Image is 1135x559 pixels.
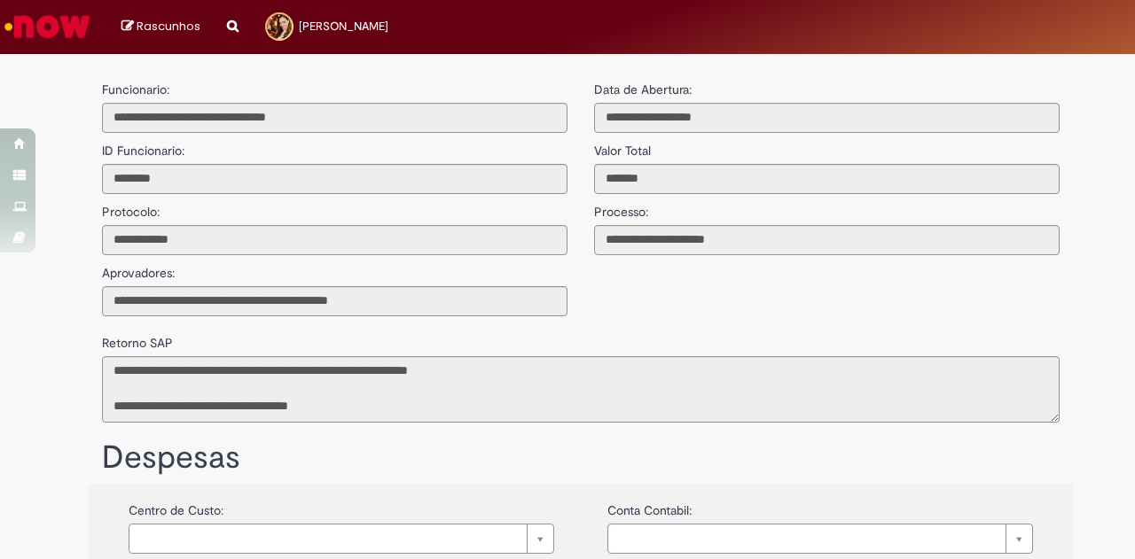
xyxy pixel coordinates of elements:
[299,19,388,34] span: [PERSON_NAME]
[102,325,173,352] label: Retorno SAP
[594,81,692,98] label: Data de Abertura:
[137,18,200,35] span: Rascunhos
[607,524,1033,554] a: Limpar campo {0}
[102,255,175,282] label: Aprovadores:
[102,194,160,221] label: Protocolo:
[129,493,223,519] label: Centro de Custo:
[121,19,200,35] a: Rascunhos
[102,81,169,98] label: Funcionario:
[594,133,651,159] label: Valor Total
[129,524,554,554] a: Limpar campo {0}
[2,9,93,44] img: ServiceNow
[594,194,648,221] label: Processo:
[102,440,1060,476] h1: Despesas
[607,493,692,519] label: Conta Contabil:
[102,133,184,159] label: ID Funcionario:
